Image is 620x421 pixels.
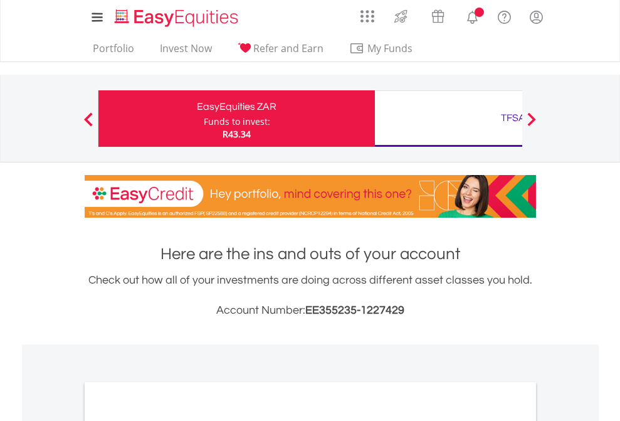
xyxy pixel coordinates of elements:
a: Notifications [456,3,488,28]
img: grid-menu-icon.svg [360,9,374,23]
span: Refer and Earn [253,41,323,55]
img: thrive-v2.svg [391,6,411,26]
a: Home page [110,3,243,28]
a: Invest Now [155,42,217,61]
img: EasyEquities_Logo.png [112,8,243,28]
img: vouchers-v2.svg [428,6,448,26]
button: Previous [76,119,101,131]
div: Funds to invest: [204,115,270,128]
h3: Account Number: [85,302,536,319]
h1: Here are the ins and outs of your account [85,243,536,265]
div: EasyEquities ZAR [106,98,367,115]
span: EE355235-1227429 [305,304,404,316]
span: R43.34 [223,128,251,140]
img: EasyCredit Promotion Banner [85,175,536,218]
a: My Profile [520,3,552,31]
span: My Funds [349,40,431,56]
button: Next [519,119,544,131]
div: Check out how all of your investments are doing across different asset classes you hold. [85,272,536,319]
a: Portfolio [88,42,139,61]
a: Refer and Earn [233,42,328,61]
a: FAQ's and Support [488,3,520,28]
a: AppsGrid [352,3,382,23]
a: Vouchers [419,3,456,26]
